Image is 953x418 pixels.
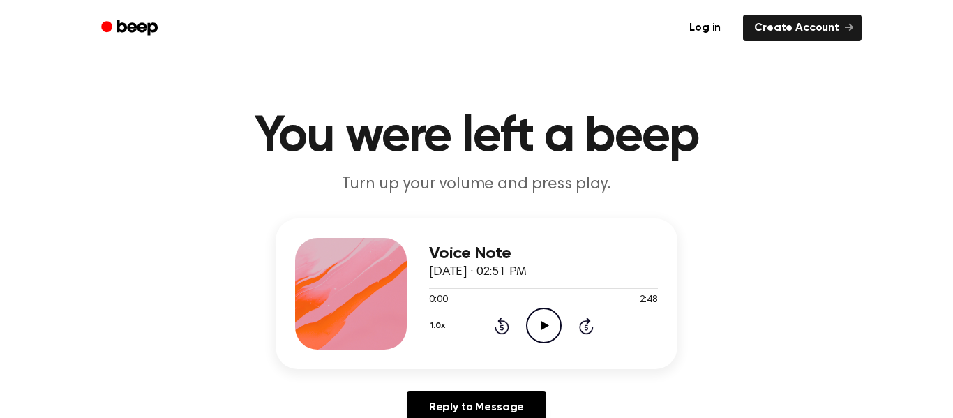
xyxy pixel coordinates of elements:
h3: Voice Note [429,244,658,263]
span: 0:00 [429,293,447,308]
p: Turn up your volume and press play. [209,173,744,196]
a: Beep [91,15,170,42]
span: 2:48 [640,293,658,308]
span: [DATE] · 02:51 PM [429,266,527,278]
a: Create Account [743,15,862,41]
button: 1.0x [429,314,450,338]
a: Log in [675,12,735,44]
h1: You were left a beep [119,112,834,162]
